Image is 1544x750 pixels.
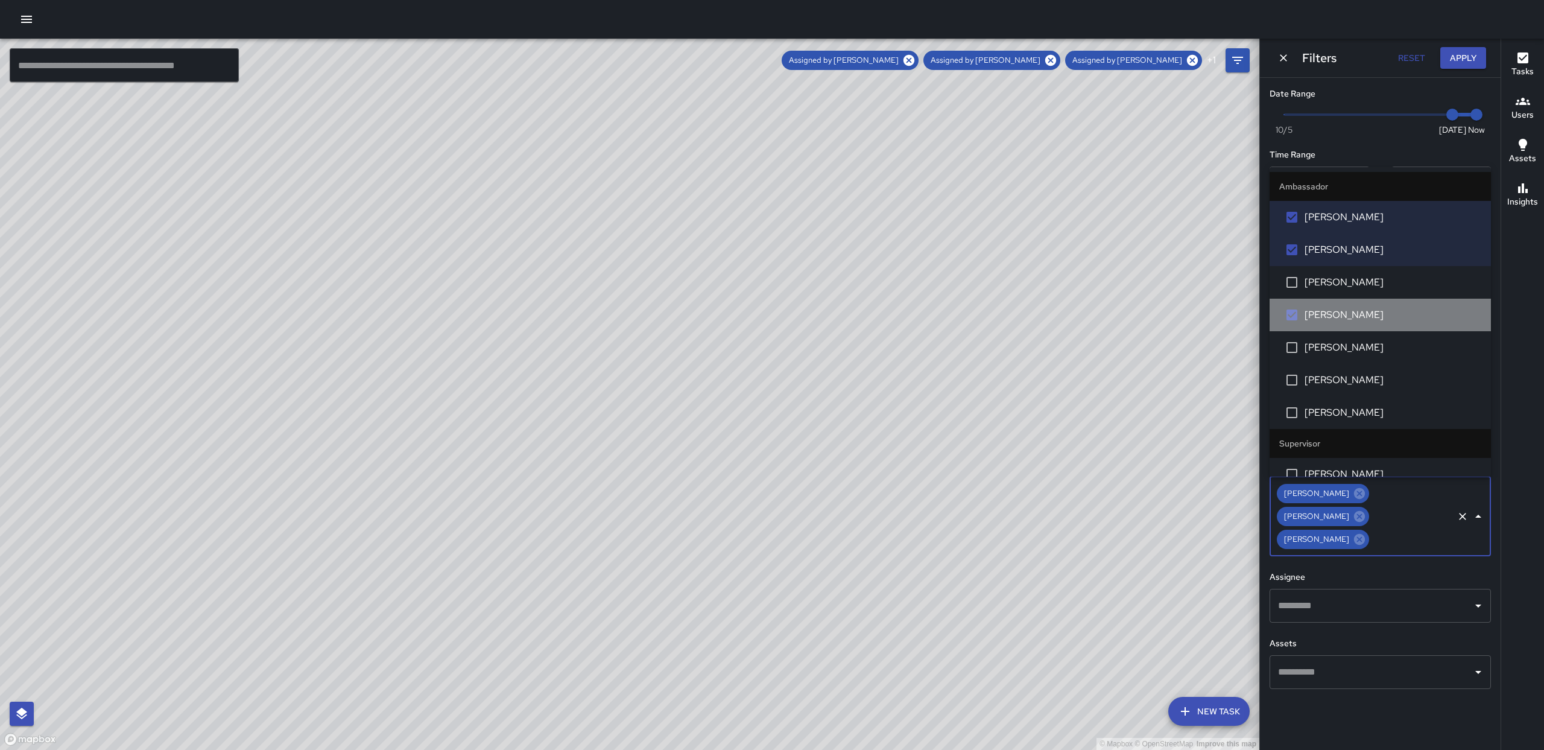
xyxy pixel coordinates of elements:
button: Users [1501,87,1544,130]
button: Apply [1440,47,1486,69]
div: Assigned by [PERSON_NAME] [1065,51,1202,70]
span: [PERSON_NAME] [1305,373,1481,387]
h6: Insights [1507,195,1538,209]
button: Close [1470,508,1487,525]
div: [PERSON_NAME] [1277,507,1369,526]
button: Insights [1501,174,1544,217]
button: Clear [1454,508,1471,525]
span: Assigned by [PERSON_NAME] [923,54,1048,66]
div: [PERSON_NAME] [1277,484,1369,503]
button: Filters [1226,48,1250,72]
button: Open [1470,597,1487,614]
span: Assigned by [PERSON_NAME] [1065,54,1189,66]
button: New Task [1168,697,1250,726]
span: [PERSON_NAME] [1305,340,1481,355]
h6: Assignee [1270,571,1491,584]
button: Assets [1501,130,1544,174]
h6: Time Range [1270,148,1491,162]
span: Now [1468,124,1485,136]
span: Assigned by [PERSON_NAME] [782,54,906,66]
span: [PERSON_NAME] [1305,308,1481,322]
span: [PERSON_NAME] [1305,405,1481,420]
button: Dismiss [1274,49,1292,67]
li: Ambassador [1270,172,1491,201]
button: Tasks [1501,43,1544,87]
span: [PERSON_NAME] [1305,210,1481,224]
h6: Users [1511,109,1534,122]
span: [PERSON_NAME] [1305,467,1481,481]
li: Supervisor [1270,429,1491,458]
button: Reset [1392,47,1431,69]
h6: Filters [1302,48,1337,68]
div: Assigned by [PERSON_NAME] [782,51,919,70]
span: 10/5 [1276,124,1292,136]
h6: Tasks [1511,65,1534,78]
div: [PERSON_NAME] [1277,530,1369,549]
span: [PERSON_NAME] [1277,533,1356,545]
span: [PERSON_NAME] [1305,243,1481,257]
div: Assigned by [PERSON_NAME] [923,51,1060,70]
h6: Assets [1509,152,1536,165]
span: [PERSON_NAME] [1277,510,1356,523]
span: [PERSON_NAME] [1277,488,1356,500]
h6: Assets [1270,637,1491,650]
button: Open [1470,664,1487,681]
h6: Date Range [1270,87,1491,101]
p: + 1 [1207,53,1216,68]
span: [PERSON_NAME] [1305,275,1481,290]
span: [DATE] [1439,124,1466,136]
